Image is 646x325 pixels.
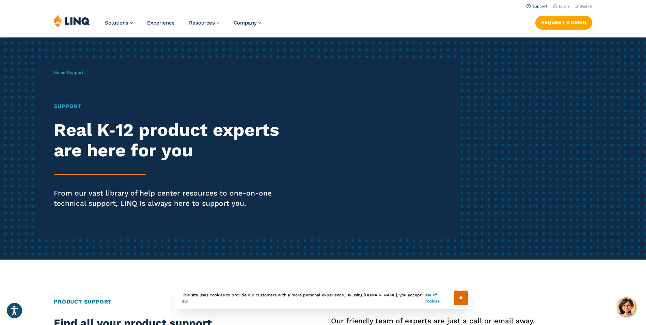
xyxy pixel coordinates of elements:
[105,20,133,26] a: Solutions
[617,297,636,316] button: Hello, have a question? Let’s chat.
[67,70,83,75] span: Support
[54,120,303,161] h2: Real K‑12 product experts are here for you
[54,70,65,75] a: Home
[580,4,592,9] span: Search
[105,20,128,26] span: Solutions
[553,4,569,9] a: Login
[54,298,592,306] h2: Product Support
[105,14,261,37] nav: Primary Navigation
[234,20,261,26] a: Company
[234,20,257,26] span: Company
[189,20,215,26] span: Resources
[425,292,454,304] a: use of cookies.
[54,14,90,27] img: LINQ | K‑12 Software
[574,4,592,9] button: Open Search Bar
[54,188,303,208] p: From our vast library of help center resources to one-on-one technical support, LINQ is always he...
[175,287,471,309] div: This site uses cookies to provide our customers with a more personal experience. By using [DOMAIN...
[535,16,592,29] a: Request a Demo
[535,14,592,29] nav: Button Navigation
[54,70,83,75] span: /
[147,20,175,26] a: Experience
[526,4,548,9] a: Support
[189,20,219,26] a: Resources
[54,102,303,110] h1: Support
